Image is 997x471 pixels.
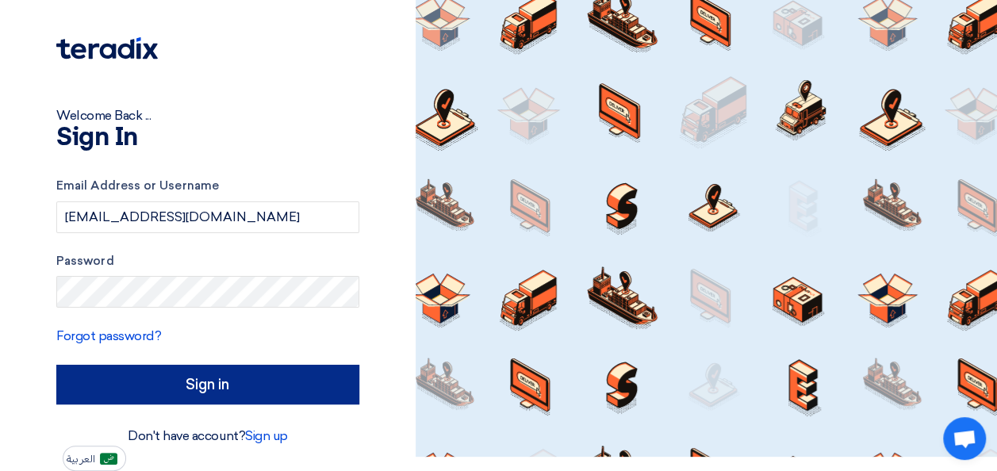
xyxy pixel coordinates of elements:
a: Sign up [245,428,288,443]
button: العربية [63,446,126,471]
img: ar-AR.png [100,453,117,465]
label: Email Address or Username [56,177,359,195]
input: Enter your business email or username [56,201,359,233]
label: Password [56,252,359,270]
div: Open chat [943,417,986,460]
h1: Sign In [56,125,359,151]
div: Don't have account? [56,427,359,446]
input: Sign in [56,365,359,404]
div: Welcome Back ... [56,106,359,125]
a: Forgot password? [56,328,161,343]
span: العربية [67,454,95,465]
img: Teradix logo [56,37,158,59]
